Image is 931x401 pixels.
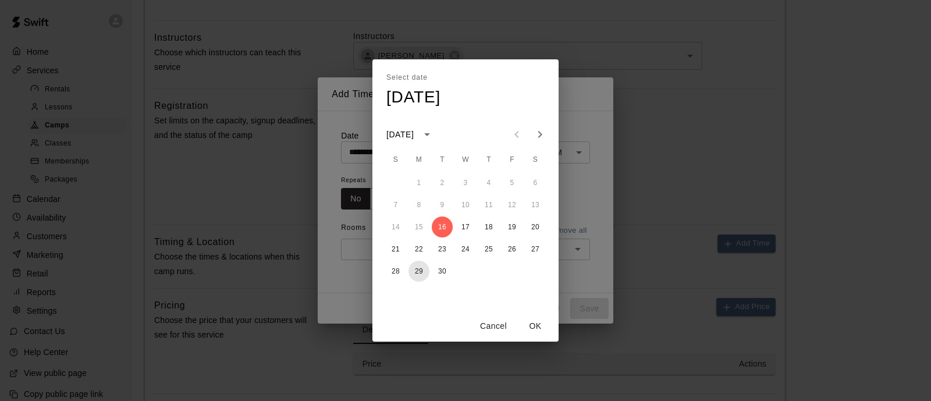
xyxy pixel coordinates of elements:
[502,217,523,237] button: 19
[455,148,476,171] span: Wednesday
[386,87,440,108] h4: [DATE]
[525,239,546,260] button: 27
[432,239,453,260] button: 23
[502,148,523,171] span: Friday
[386,69,428,87] span: Select date
[525,148,546,171] span: Saturday
[502,239,523,260] button: 26
[386,129,414,141] div: [DATE]
[432,148,453,171] span: Tuesday
[455,239,476,260] button: 24
[517,315,554,337] button: OK
[408,239,429,260] button: 22
[432,261,453,282] button: 30
[385,261,406,282] button: 28
[478,148,499,171] span: Thursday
[408,261,429,282] button: 29
[475,315,512,337] button: Cancel
[432,217,453,237] button: 16
[478,239,499,260] button: 25
[408,148,429,171] span: Monday
[478,217,499,237] button: 18
[528,123,552,146] button: Next month
[525,217,546,237] button: 20
[455,217,476,237] button: 17
[385,148,406,171] span: Sunday
[385,239,406,260] button: 21
[417,125,437,144] button: calendar view is open, switch to year view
